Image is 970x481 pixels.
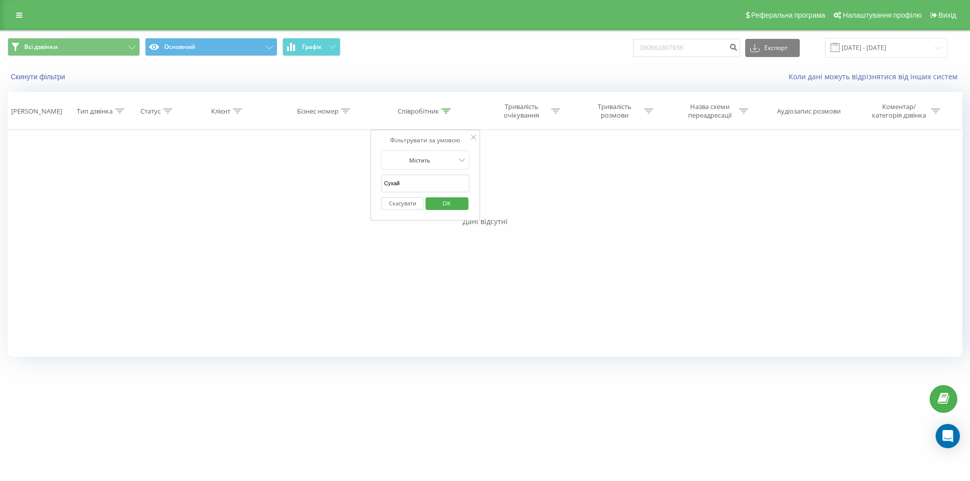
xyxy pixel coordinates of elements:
div: Аудіозапис розмови [777,107,841,116]
div: Тривалість очікування [495,102,549,120]
button: Всі дзвінки [8,38,140,56]
button: OK [425,197,468,210]
span: Всі дзвінки [24,43,58,51]
div: Тривалість розмови [588,102,642,120]
button: Скасувати [381,197,424,210]
div: Статус [140,107,161,116]
span: OK [432,195,461,211]
div: Фільтрувати за умовою [381,135,470,145]
div: Клієнт [211,107,230,116]
div: Тип дзвінка [77,107,113,116]
button: Графік [282,38,341,56]
div: Open Intercom Messenger [936,424,960,448]
div: Співробітник [398,107,439,116]
a: Коли дані можуть відрізнятися вiд інших систем [789,72,962,81]
span: Налаштування профілю [843,11,922,19]
button: Основний [145,38,277,56]
span: Графік [302,43,322,50]
div: Бізнес номер [297,107,338,116]
div: [PERSON_NAME] [11,107,62,116]
div: Дані відсутні [8,217,962,227]
span: Реферальна програма [751,11,826,19]
div: Назва схеми переадресації [683,102,737,120]
input: Введіть значення [381,175,470,192]
span: Вихід [939,11,956,19]
input: Пошук за номером [633,39,740,57]
button: Скинути фільтри [8,72,70,81]
button: Експорт [745,39,800,57]
div: Коментар/категорія дзвінка [869,102,929,120]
